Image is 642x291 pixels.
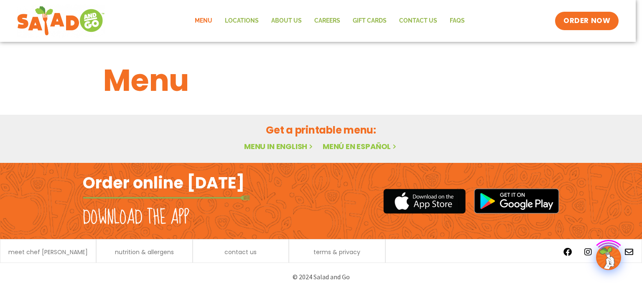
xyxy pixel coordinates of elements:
[219,11,265,31] a: Locations
[383,188,466,215] img: appstore
[87,271,555,283] p: © 2024 Salad and Go
[83,206,189,229] h2: Download the app
[103,123,539,137] h2: Get a printable menu:
[393,11,443,31] a: Contact Us
[103,58,539,103] h1: Menu
[8,249,88,255] a: meet chef [PERSON_NAME]
[474,188,559,214] img: google_play
[313,249,360,255] a: terms & privacy
[265,11,308,31] a: About Us
[244,141,314,152] a: Menu in English
[17,4,105,38] img: new-SAG-logo-768×292
[83,196,250,200] img: fork
[443,11,471,31] a: FAQs
[224,249,257,255] a: contact us
[308,11,346,31] a: Careers
[83,173,245,193] h2: Order online [DATE]
[189,11,219,31] a: Menu
[323,141,398,152] a: Menú en español
[115,249,174,255] a: nutrition & allergens
[189,11,471,31] nav: Menu
[555,12,619,30] a: ORDER NOW
[346,11,393,31] a: GIFT CARDS
[563,16,610,26] span: ORDER NOW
